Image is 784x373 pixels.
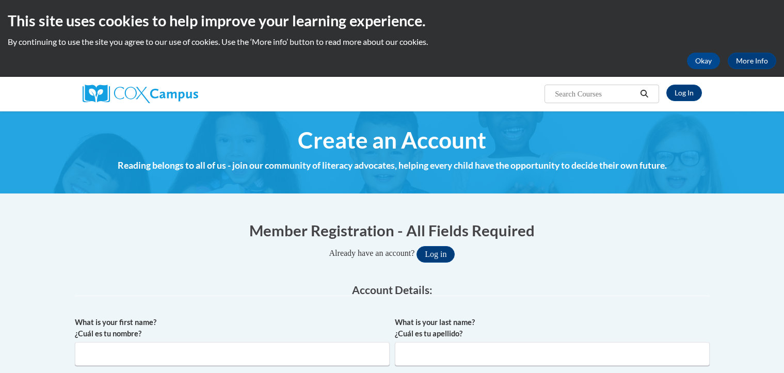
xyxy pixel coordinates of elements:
img: Cox Campus [83,85,198,103]
a: Log In [666,85,702,101]
span: Create an Account [298,126,486,154]
h2: This site uses cookies to help improve your learning experience. [8,10,776,31]
span: Account Details: [352,283,433,296]
button: Log in [417,246,455,263]
button: Okay [687,53,720,69]
h1: Member Registration - All Fields Required [75,220,710,241]
input: Metadata input [75,342,390,366]
label: What is your last name? ¿Cuál es tu apellido? [395,317,710,339]
a: More Info [728,53,776,69]
span: Already have an account? [329,249,415,257]
p: By continuing to use the site you agree to our use of cookies. Use the ‘More info’ button to read... [8,36,776,47]
input: Search Courses [554,88,636,100]
input: Metadata input [395,342,710,366]
h4: Reading belongs to all of us - join our community of literacy advocates, helping every child have... [75,159,710,172]
label: What is your first name? ¿Cuál es tu nombre? [75,317,390,339]
button: Search [636,88,652,100]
